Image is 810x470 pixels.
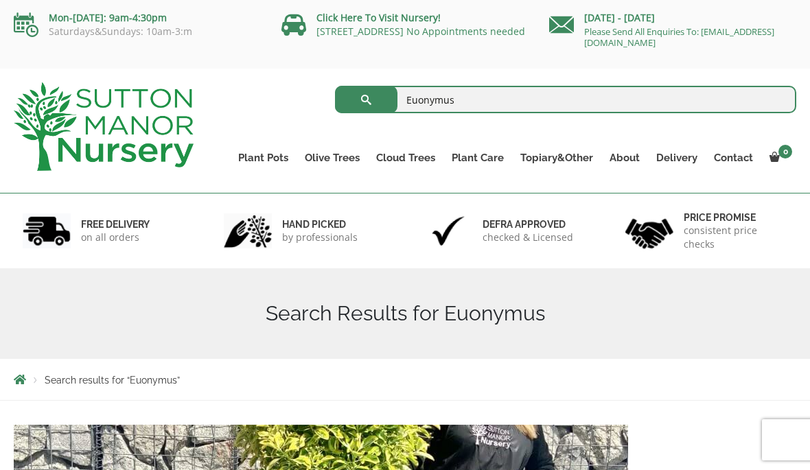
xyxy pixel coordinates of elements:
[625,210,673,252] img: 4.jpg
[14,374,796,385] nav: Breadcrumbs
[335,86,797,113] input: Search...
[224,213,272,248] img: 2.jpg
[81,231,150,244] p: on all orders
[282,231,358,244] p: by professionals
[45,375,180,386] span: Search results for “Euonymus”
[316,25,525,38] a: [STREET_ADDRESS] No Appointments needed
[316,11,441,24] a: Click Here To Visit Nursery!
[424,213,472,248] img: 3.jpg
[512,148,601,167] a: Topiary&Other
[282,218,358,231] h6: hand picked
[584,25,774,49] a: Please Send All Enquiries To: [EMAIL_ADDRESS][DOMAIN_NAME]
[443,148,512,167] a: Plant Care
[81,218,150,231] h6: FREE DELIVERY
[14,10,261,26] p: Mon-[DATE]: 9am-4:30pm
[14,26,261,37] p: Saturdays&Sundays: 10am-3:m
[684,224,788,251] p: consistent price checks
[368,148,443,167] a: Cloud Trees
[778,145,792,158] span: 0
[601,148,648,167] a: About
[14,301,796,326] h1: Search Results for Euonymus
[706,148,761,167] a: Contact
[483,218,573,231] h6: Defra approved
[549,10,796,26] p: [DATE] - [DATE]
[230,148,297,167] a: Plant Pots
[761,148,796,167] a: 0
[684,211,788,224] h6: Price promise
[648,148,706,167] a: Delivery
[297,148,368,167] a: Olive Trees
[483,231,573,244] p: checked & Licensed
[14,82,194,171] img: logo
[23,213,71,248] img: 1.jpg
